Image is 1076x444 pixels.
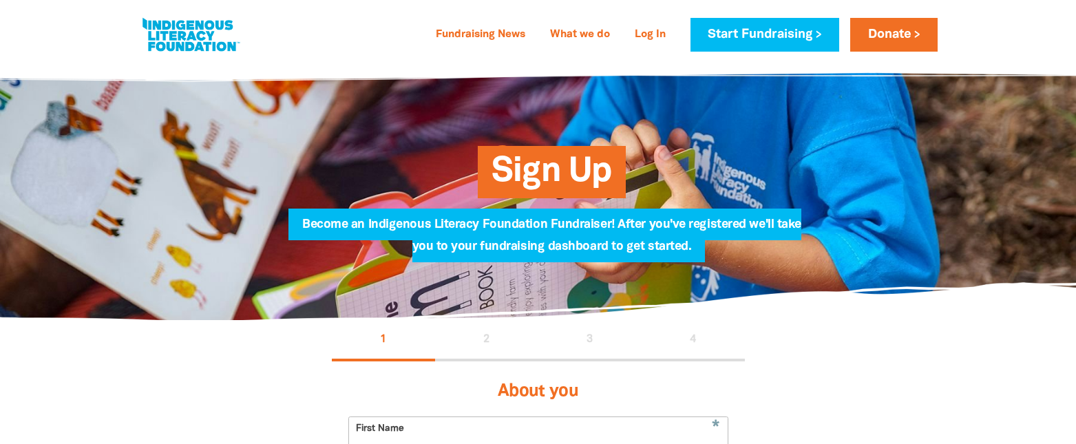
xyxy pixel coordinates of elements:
a: Fundraising News [428,24,534,46]
h3: About you [348,378,728,405]
span: Sign Up [492,156,611,198]
a: Log In [626,24,674,46]
span: Become an Indigenous Literacy Foundation Fundraiser! After you've registered we'll take you to yo... [302,219,801,262]
a: What we do [542,24,618,46]
a: Start Fundraising [690,18,839,52]
a: Donate [850,18,937,52]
